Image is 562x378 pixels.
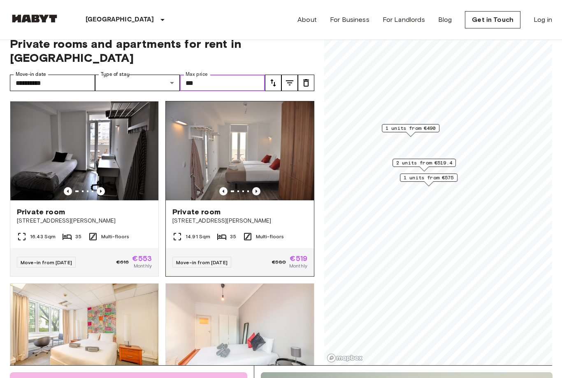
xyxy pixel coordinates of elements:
[166,102,314,201] img: Marketing picture of unit PT-17-010-001-18H
[172,217,307,225] span: [STREET_ADDRESS][PERSON_NAME]
[10,37,314,65] span: Private rooms and apartments for rent in [GEOGRAPHIC_DATA]
[290,255,307,263] span: €519
[230,233,236,241] span: 35
[465,11,520,28] a: Get in Touch
[186,233,210,241] span: 14.91 Sqm
[10,101,159,277] a: Marketing picture of unit PT-17-010-001-05HPrevious imagePrevious imagePrivate room[STREET_ADDRES...
[400,174,457,187] div: Map marker
[392,159,456,172] div: Map marker
[101,71,130,78] label: Type of stay
[386,125,436,132] span: 1 units from €490
[64,188,72,196] button: Previous image
[289,263,307,270] span: Monthly
[219,188,228,196] button: Previous image
[134,263,152,270] span: Monthly
[383,15,425,25] a: For Landlords
[10,102,158,201] img: Marketing picture of unit PT-17-010-001-05H
[97,188,105,196] button: Previous image
[132,255,152,263] span: €553
[101,233,130,241] span: Multi-floors
[21,260,72,266] span: Move-in from [DATE]
[17,217,152,225] span: [STREET_ADDRESS][PERSON_NAME]
[534,15,552,25] a: Log in
[86,15,154,25] p: [GEOGRAPHIC_DATA]
[116,259,129,266] span: €616
[297,15,317,25] a: About
[265,75,281,92] button: tune
[165,101,314,277] a: Marketing picture of unit PT-17-010-001-18HPrevious imagePrevious imagePrivate room[STREET_ADDRES...
[382,124,439,137] div: Map marker
[256,233,284,241] span: Multi-floors
[396,160,452,167] span: 2 units from €519.4
[176,260,228,266] span: Move-in from [DATE]
[172,207,221,217] span: Private room
[281,75,298,92] button: tune
[30,233,56,241] span: 16.43 Sqm
[298,75,314,92] button: tune
[272,259,286,266] span: €580
[10,75,95,92] input: Choose date, selected date is 30 Jan 2026
[10,14,59,23] img: Habyt
[327,354,363,363] a: Mapbox logo
[404,174,454,182] span: 1 units from €575
[17,207,65,217] span: Private room
[330,15,369,25] a: For Business
[16,71,46,78] label: Move-in date
[186,71,208,78] label: Max price
[75,233,81,241] span: 35
[438,15,452,25] a: Blog
[252,188,260,196] button: Previous image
